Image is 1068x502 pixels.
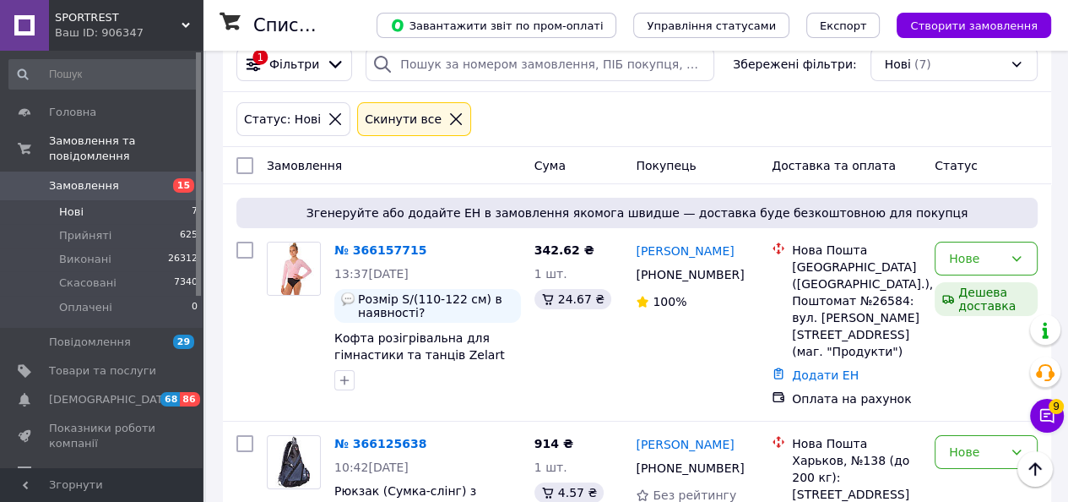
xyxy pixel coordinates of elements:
[49,421,156,451] span: Показники роботи компанії
[268,243,320,295] img: Фото товару
[636,243,734,259] a: [PERSON_NAME]
[49,392,174,407] span: [DEMOGRAPHIC_DATA]
[820,19,867,32] span: Експорт
[534,159,566,172] span: Cума
[534,461,567,474] span: 1 шт.
[949,443,1003,461] div: Нове
[267,242,321,296] a: Фото товару
[192,205,198,220] span: 7
[653,488,736,502] span: Без рейтингу
[366,47,714,81] input: Пошук за номером замовлення, ПІБ покупця, номером телефону, Email, номером накладної
[49,335,131,350] span: Повідомлення
[275,436,312,488] img: Фото товару
[1049,399,1064,414] span: 9
[897,13,1051,38] button: Створити замовлення
[59,228,111,243] span: Прийняті
[792,242,921,259] div: Нова Пошта
[49,105,96,120] span: Головна
[792,435,921,452] div: Нова Пошта
[59,276,117,291] span: Скасовані
[173,178,194,193] span: 15
[733,56,856,73] span: Збережені фільтри:
[192,300,198,315] span: 0
[59,252,111,267] span: Виконані
[180,392,199,407] span: 86
[59,300,112,315] span: Оплачені
[55,25,203,41] div: Ваш ID: 906347
[949,249,1003,268] div: Нове
[390,18,603,33] span: Завантажити звіт по пром-оплаті
[341,292,355,306] img: :speech_balloon:
[632,456,745,480] div: [PHONE_NUMBER]
[792,368,859,382] a: Додати ЕН
[334,437,426,450] a: № 366125638
[880,18,1051,31] a: Створити замовлення
[806,13,881,38] button: Експорт
[361,110,445,128] div: Cкинути все
[334,461,409,474] span: 10:42[DATE]
[243,205,1031,221] span: Згенеруйте або додайте ЕН в замовлення якомога швидше — доставка буде безкоштовною для покупця
[49,466,93,481] span: Відгуки
[935,159,978,172] span: Статус
[935,282,1038,316] div: Дешева доставка
[653,295,686,308] span: 100%
[647,19,776,32] span: Управління статусами
[910,19,1038,32] span: Створити замовлення
[1030,399,1064,433] button: Чат з покупцем9
[534,289,611,309] div: 24.67 ₴
[914,57,931,71] span: (7)
[49,178,119,194] span: Замовлення
[253,15,425,35] h1: Список замовлень
[168,252,198,267] span: 26312
[334,331,505,412] a: Кофта розігрівальна для гімнастики та танців Zelart CO-9030 зріст 100-154 см кольору в асортимент...
[633,13,789,38] button: Управління статусами
[636,436,734,453] a: [PERSON_NAME]
[267,435,321,489] a: Фото товару
[160,392,180,407] span: 68
[49,363,156,379] span: Товари та послуги
[358,292,514,319] span: Розмір S/(110-122 см) в наявності?
[636,159,696,172] span: Покупець
[49,134,203,164] span: Замовлення та повідомлення
[632,263,745,286] div: [PHONE_NUMBER]
[377,13,616,38] button: Завантажити звіт по пром-оплаті
[269,56,319,73] span: Фільтри
[534,437,573,450] span: 914 ₴
[792,390,921,407] div: Оплата на рахунок
[180,228,198,243] span: 625
[334,243,426,257] a: № 366157715
[174,276,198,291] span: 7340
[1017,451,1053,487] button: Наверх
[267,159,342,172] span: Замовлення
[241,110,324,128] div: Статус: Нові
[8,59,199,90] input: Пошук
[55,10,182,25] span: SPORTREST
[334,267,409,281] span: 13:37[DATE]
[534,267,567,281] span: 1 шт.
[792,259,921,360] div: [GEOGRAPHIC_DATA] ([GEOGRAPHIC_DATA].), Поштомат №26584: вул. [PERSON_NAME][STREET_ADDRESS] (маг....
[885,56,911,73] span: Нові
[173,335,194,349] span: 29
[59,205,84,220] span: Нові
[772,159,896,172] span: Доставка та оплата
[534,243,594,257] span: 342.62 ₴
